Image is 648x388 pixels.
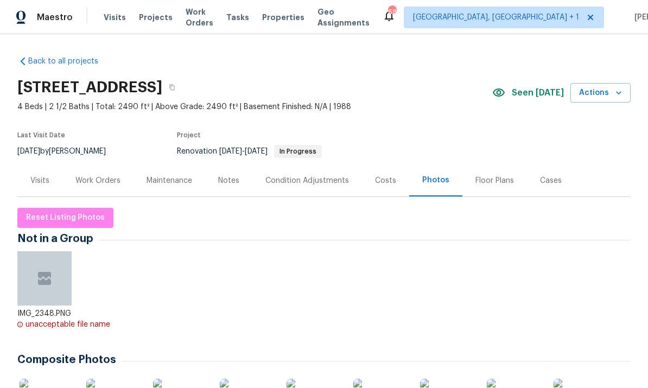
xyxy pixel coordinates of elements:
span: Visits [104,12,126,23]
span: 4 Beds | 2 1/2 Baths | Total: 2490 ft² | Above Grade: 2490 ft² | Basement Finished: N/A | 1988 [17,101,492,112]
div: IMG_2348.PNG [17,308,110,319]
button: Copy Address [162,78,182,97]
span: In Progress [275,148,321,155]
span: Properties [262,12,304,23]
span: [DATE] [245,148,268,155]
span: Actions [579,86,622,100]
span: Not in a Group [17,233,99,244]
span: Reset Listing Photos [26,211,105,225]
div: Condition Adjustments [265,175,349,186]
div: Notes [218,175,239,186]
span: [DATE] [219,148,242,155]
div: Maintenance [147,175,192,186]
span: Maestro [37,12,73,23]
div: unacceptable file name [26,319,110,330]
div: Photos [422,175,449,186]
button: Reset Listing Photos [17,208,113,228]
span: Renovation [177,148,322,155]
div: Visits [30,175,49,186]
span: Project [177,132,201,138]
span: Last Visit Date [17,132,65,138]
span: Geo Assignments [317,7,370,28]
div: Floor Plans [475,175,514,186]
div: Cases [540,175,562,186]
button: Actions [570,83,631,103]
h2: [STREET_ADDRESS] [17,82,162,93]
span: [DATE] [17,148,40,155]
span: Projects [139,12,173,23]
div: Work Orders [75,175,120,186]
span: Tasks [226,14,249,21]
a: Back to all projects [17,56,122,67]
div: Costs [375,175,396,186]
span: - [219,148,268,155]
div: by [PERSON_NAME] [17,145,119,158]
span: Seen [DATE] [512,87,564,98]
div: 68 [388,7,396,17]
span: Work Orders [186,7,213,28]
span: [GEOGRAPHIC_DATA], [GEOGRAPHIC_DATA] + 1 [413,12,579,23]
span: Composite Photos [17,354,122,365]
